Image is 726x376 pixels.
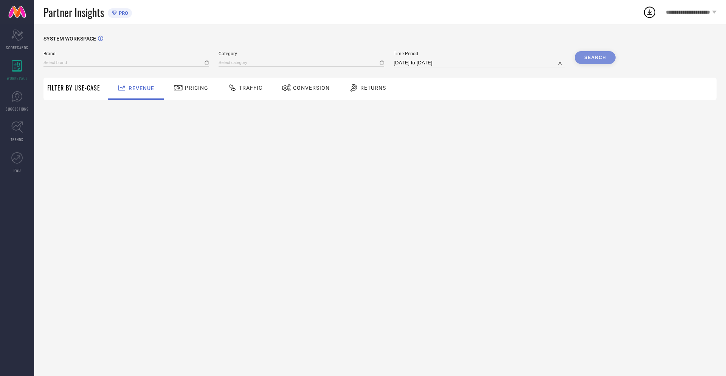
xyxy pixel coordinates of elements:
[394,58,565,67] input: Select time period
[394,51,565,56] span: Time Period
[219,59,384,67] input: Select category
[219,51,384,56] span: Category
[360,85,386,91] span: Returns
[239,85,262,91] span: Traffic
[185,85,208,91] span: Pricing
[11,137,23,142] span: TRENDS
[7,75,28,81] span: WORKSPACE
[117,10,128,16] span: PRO
[6,106,29,112] span: SUGGESTIONS
[129,85,154,91] span: Revenue
[43,59,209,67] input: Select brand
[43,36,96,42] span: SYSTEM WORKSPACE
[47,83,100,92] span: Filter By Use-Case
[43,5,104,20] span: Partner Insights
[293,85,330,91] span: Conversion
[43,51,209,56] span: Brand
[6,45,28,50] span: SCORECARDS
[14,167,21,173] span: FWD
[643,5,656,19] div: Open download list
